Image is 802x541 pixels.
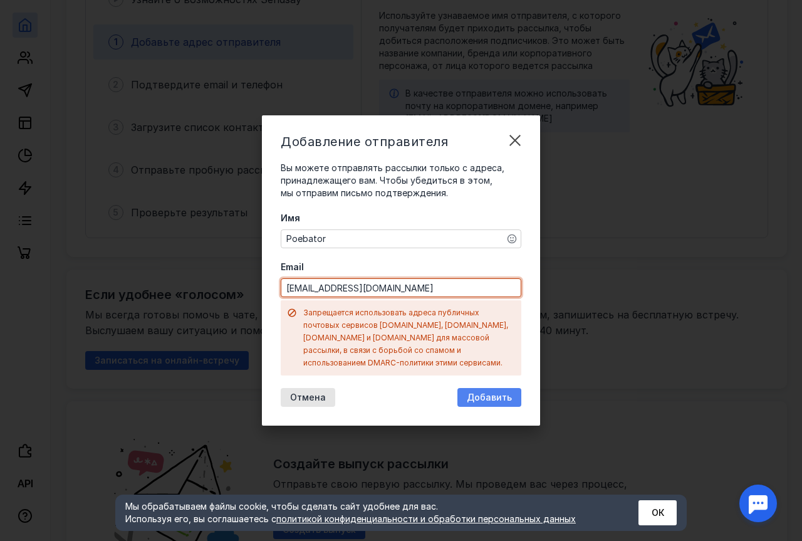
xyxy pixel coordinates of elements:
div: Мы обрабатываем файлы cookie, чтобы сделать сайт удобнее для вас. Используя его, вы соглашаетесь c [125,500,608,525]
span: Email [281,261,304,273]
a: политикой конфиденциальности и обработки персональных данных [276,513,576,524]
span: Добавление отправителя [281,134,448,149]
textarea: Poebator [281,230,521,248]
span: Отмена [290,392,326,403]
span: Имя [281,212,300,224]
button: Отмена [281,388,335,407]
span: Добавить [467,392,512,403]
button: ОК [638,500,677,525]
span: Вы можете отправлять рассылки только с адреса, принадлежащего вам. Чтобы убедиться в этом, мы отп... [281,162,504,198]
button: Добавить [457,388,521,407]
div: Запрещается использовать адреса публичных почтовых сервисов [DOMAIN_NAME], [DOMAIN_NAME], [DOMAIN... [303,307,515,369]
